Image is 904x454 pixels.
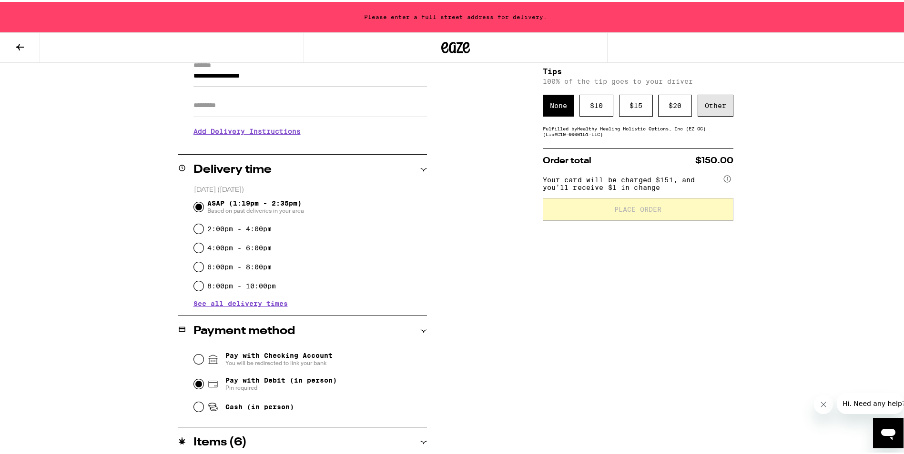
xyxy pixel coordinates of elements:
span: Your card will be charged $151, and you’ll receive $1 in change [543,171,722,189]
div: $ 10 [579,93,613,115]
iframe: Message from company [837,391,904,412]
div: Other [698,93,733,115]
iframe: Close message [814,393,833,412]
button: See all delivery times [193,298,288,305]
div: $ 15 [619,93,653,115]
h5: Tips [543,66,733,74]
span: Based on past deliveries in your area [207,205,304,213]
span: Hi. Need any help? [6,7,69,14]
label: 6:00pm - 8:00pm [207,261,272,269]
p: [DATE] ([DATE]) [194,184,427,193]
p: 100% of the tip goes to your driver [543,76,733,83]
label: 4:00pm - 6:00pm [207,242,272,250]
iframe: Button to launch messaging window [873,416,904,446]
span: Pay with Checking Account [225,350,333,365]
span: $150.00 [695,155,733,163]
span: ASAP (1:19pm - 2:35pm) [207,197,304,213]
button: Place Order [543,196,733,219]
span: You will be redirected to link your bank [225,357,333,365]
div: Fulfilled by Healthy Healing Holistic Options, Inc (EZ OC) (Lic# C10-0000151-LIC ) [543,124,733,135]
span: Order total [543,155,591,163]
div: $ 20 [658,93,692,115]
div: None [543,93,574,115]
p: We'll contact you at [PHONE_NUMBER] when we arrive [193,140,427,148]
span: Place Order [614,204,661,211]
label: 2:00pm - 4:00pm [207,223,272,231]
span: Pin required [225,382,337,390]
span: Pay with Debit (in person) [225,375,337,382]
h2: Items ( 6 ) [193,435,247,446]
span: Cash (in person) [225,401,294,409]
h3: Add Delivery Instructions [193,118,427,140]
h2: Delivery time [193,162,272,174]
h2: Payment method [193,324,295,335]
label: 8:00pm - 10:00pm [207,280,276,288]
